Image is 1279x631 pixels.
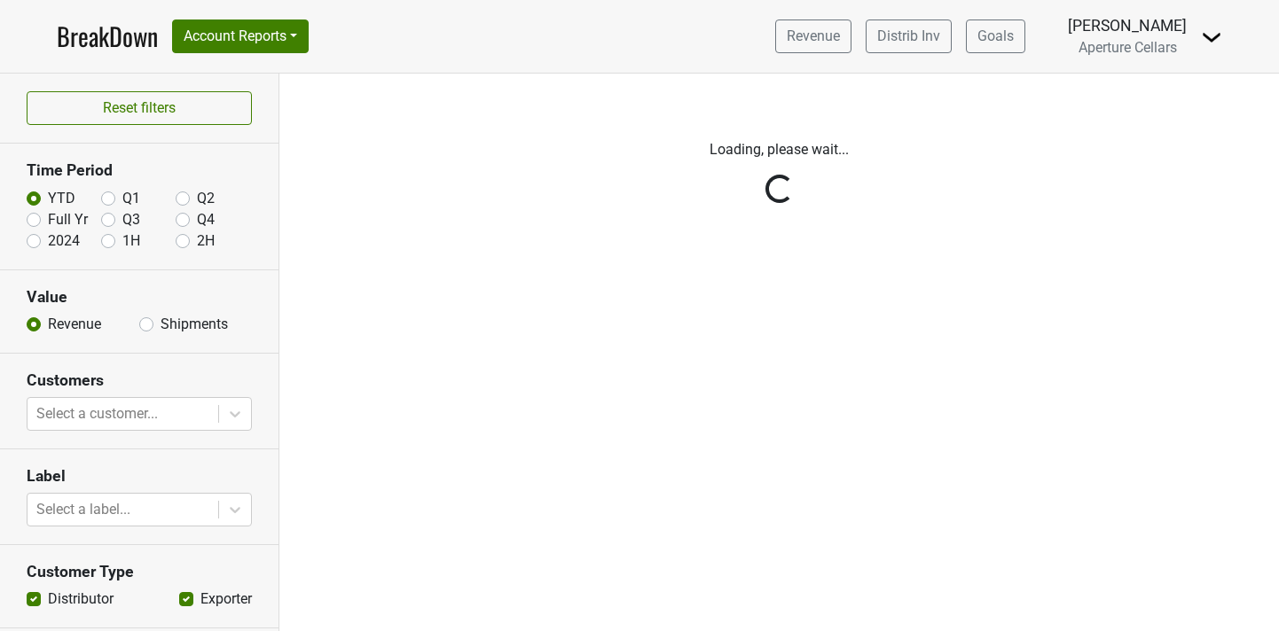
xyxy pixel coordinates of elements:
a: Revenue [775,19,851,53]
a: Goals [966,19,1025,53]
p: Loading, please wait... [293,139,1266,160]
a: Distrib Inv [866,19,952,53]
img: Dropdown Menu [1201,27,1222,48]
button: Account Reports [172,19,309,53]
a: BreakDown [57,18,158,55]
span: Aperture Cellars [1079,39,1177,56]
div: [PERSON_NAME] [1068,14,1187,37]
